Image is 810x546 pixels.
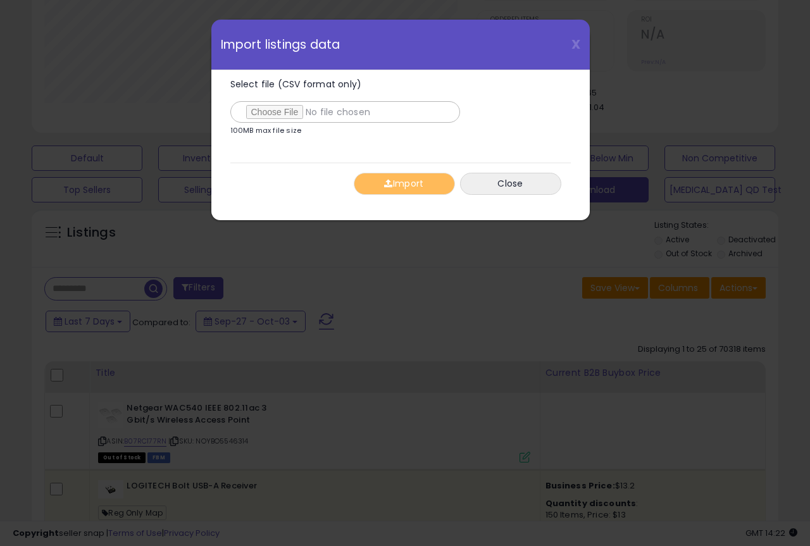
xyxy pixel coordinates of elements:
[354,173,455,195] button: Import
[230,78,362,90] span: Select file (CSV format only)
[571,35,580,53] span: X
[230,127,302,134] p: 100MB max file size
[221,39,340,51] span: Import listings data
[460,173,561,195] button: Close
